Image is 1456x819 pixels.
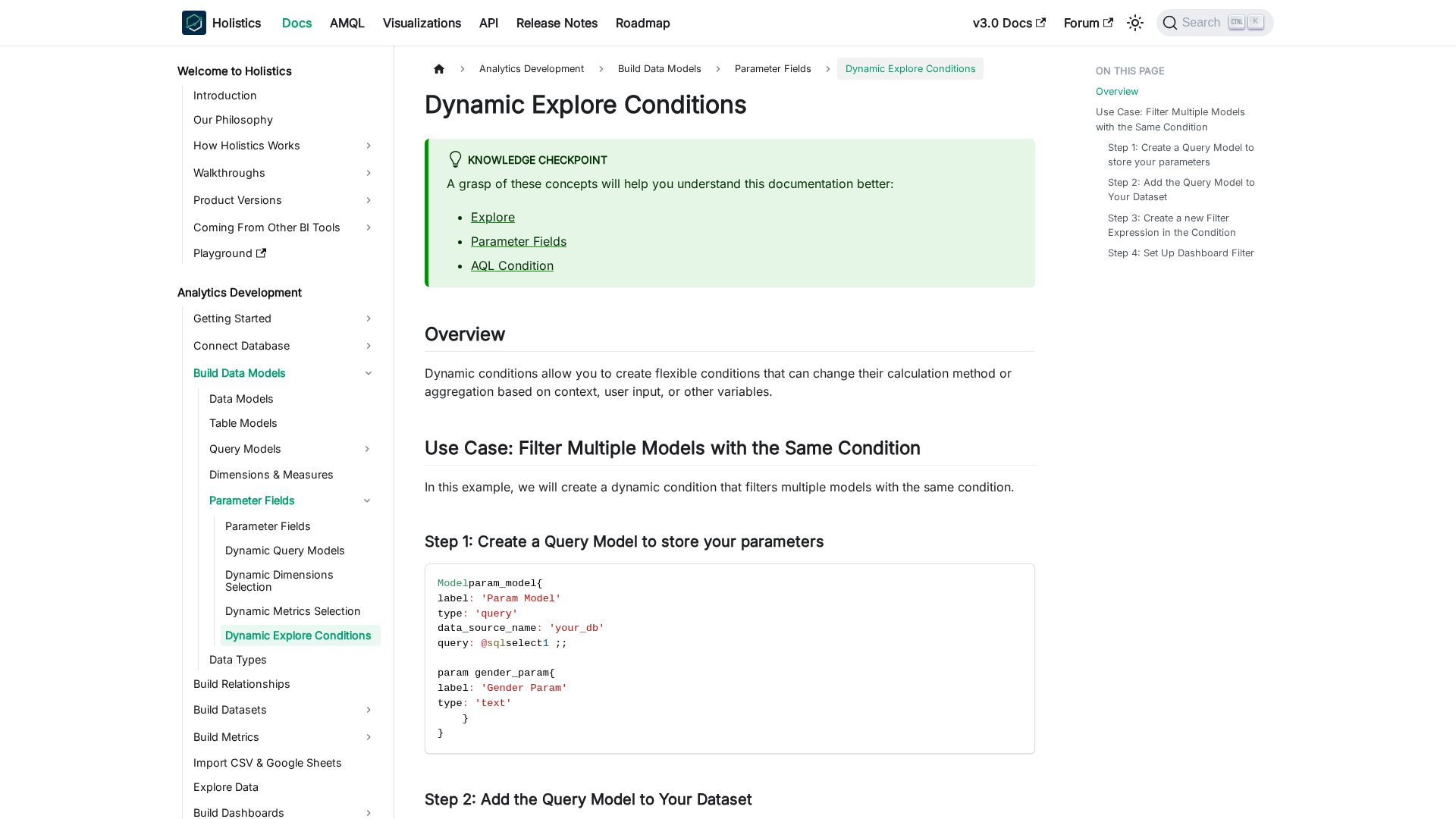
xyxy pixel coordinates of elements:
[205,388,381,409] a: Data Models
[425,532,1035,551] h3: Step 1: Create a Query Model to store your parameters
[189,215,381,240] a: Coming From Other BI Tools
[173,282,381,303] a: Analytics Development
[1096,84,1138,99] a: Overview
[189,188,381,212] a: Product Versions
[189,673,381,695] a: Build Relationships
[189,109,381,130] a: Our Philosophy
[735,63,811,74] span: Parameter Fields
[425,58,1035,80] nav: Breadcrumbs
[463,713,469,724] span: }
[167,45,394,819] nav: Docs sidebar
[475,608,518,620] span: 'query'
[173,61,381,82] a: Welcome to Holistics
[469,638,475,649] span: :
[561,638,567,649] span: ;
[221,516,381,537] a: Parameter Fields
[1096,105,1265,133] a: Use Case: Filter Multiple Models with the Same Condition
[221,601,381,622] a: Dynamic Metrics Selection
[964,11,1055,35] a: v3.0 Docs
[189,777,381,798] a: Explore Data
[471,234,566,249] a: Parameter Fields
[1108,246,1254,260] a: Step 4: Set Up Dashboard Filter
[481,638,487,649] span: @
[205,413,381,434] a: Table Models
[189,752,381,773] a: Import CSV & Google Sheets
[1156,9,1274,36] button: Search (Ctrl+K)
[438,638,469,649] span: query
[549,667,555,679] span: {
[425,58,453,80] a: Home page
[425,790,1035,809] h3: Step 2: Add the Query Model to Your Dataset
[182,11,261,35] a: HolisticsHolistics
[506,638,543,649] span: select
[469,593,475,604] span: :
[438,667,549,679] span: param gender_param
[374,11,470,35] a: Visualizations
[438,608,463,620] span: type
[469,682,475,694] span: :
[189,306,381,331] a: Getting Started
[463,608,469,620] span: :
[1178,16,1230,30] span: Search
[189,85,381,106] a: Introduction
[471,258,554,273] a: AQL Condition
[487,638,505,649] span: sql
[205,649,381,670] a: Data Types
[1108,211,1259,240] a: Step 3: Create a new Filter Expression in the Condition
[507,11,607,35] a: Release Notes
[189,334,381,358] a: Connect Database
[221,540,381,561] a: Dynamic Query Models
[425,437,1035,466] h2: Use Case: Filter Multiple Models with the Same Condition
[475,698,512,709] span: 'text'
[1055,11,1122,35] a: Forum
[321,11,374,35] a: AMQL
[189,361,381,385] a: Build Data Models
[189,243,381,264] a: Playground
[837,58,983,80] span: Dynamic Explore Conditions
[189,725,381,749] a: Build Metrics
[189,161,381,185] a: Walkthroughs
[537,623,543,634] span: :
[182,11,206,35] img: Holistics
[463,698,469,709] span: :
[537,578,543,589] span: {
[549,623,604,634] span: 'your_db'
[438,593,469,604] span: label
[481,593,561,604] span: 'Param Model'
[353,488,381,513] button: Collapse sidebar category 'Parameter Fields'
[212,14,261,32] b: Holistics
[438,698,463,709] span: type
[543,638,549,649] span: 1
[189,133,381,158] a: How Holistics Works
[205,464,381,485] a: Dimensions & Measures
[205,437,353,461] a: Query Models
[425,323,1035,352] h2: Overview
[273,11,321,35] a: Docs
[438,727,444,739] span: }
[1108,140,1259,169] a: Step 1: Create a Query Model to store your parameters
[1248,15,1263,29] kbd: K
[470,11,507,35] a: API
[607,11,679,35] a: Roadmap
[472,58,591,80] span: Analytics Development
[471,209,515,224] a: Explore
[727,58,819,80] a: Parameter Fields
[221,625,381,646] a: Dynamic Explore Conditions
[447,151,1017,171] div: knowledge checkpoint
[1108,175,1259,204] a: Step 2: Add the Query Model to Your Dataset
[555,638,561,649] span: ;
[425,364,1035,400] p: Dynamic conditions allow you to create flexible conditions that can change their calculation meth...
[221,564,381,598] a: Dynamic Dimensions Selection
[438,578,469,589] span: Model
[353,437,381,461] button: Expand sidebar category 'Query Models'
[438,682,469,694] span: label
[481,682,567,694] span: 'Gender Param'
[205,488,353,513] a: Parameter Fields
[447,174,1017,193] p: A grasp of these concepts will help you understand this documentation better:
[438,623,537,634] span: data_source_name
[189,698,381,722] a: Build Datasets
[425,478,1035,496] p: In this example, we will create a dynamic condition that filters multiple models with the same co...
[469,578,537,589] span: param_model
[1123,11,1147,35] button: Switch between dark and light mode (currently light mode)
[610,58,709,80] span: Build Data Models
